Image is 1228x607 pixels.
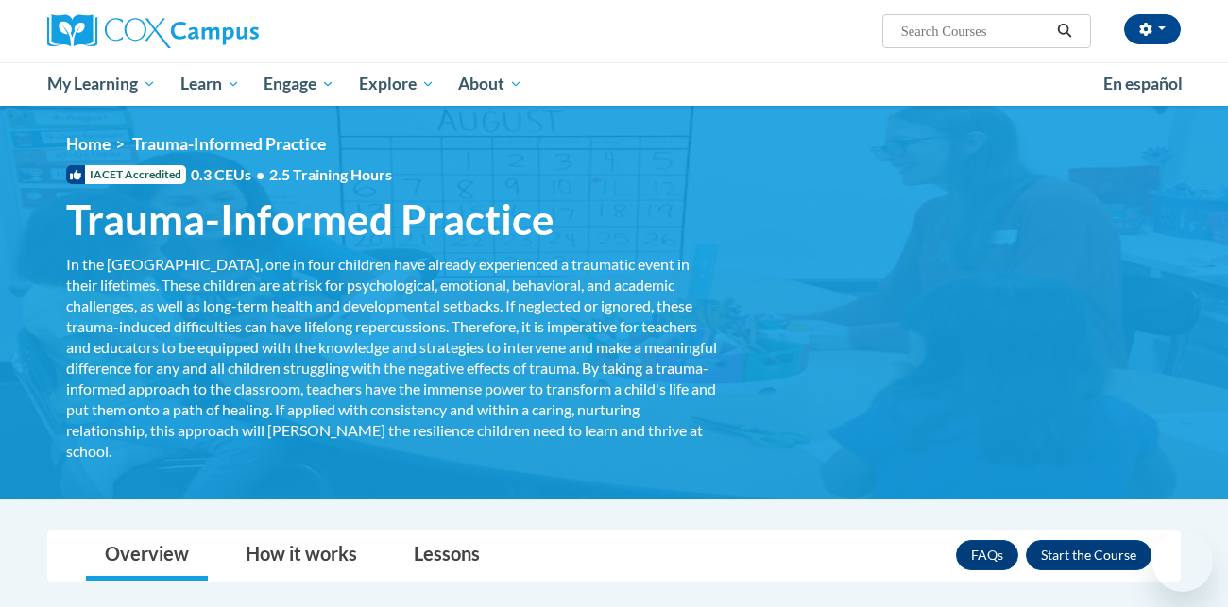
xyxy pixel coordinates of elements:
[47,14,406,48] a: Cox Campus
[447,62,536,106] a: About
[264,73,334,95] span: Engage
[47,14,259,48] img: Cox Campus
[132,134,326,154] span: Trauma-Informed Practice
[66,194,554,244] span: Trauma-Informed Practice
[899,20,1050,42] input: Search Courses
[180,73,240,95] span: Learn
[66,254,718,462] div: In the [GEOGRAPHIC_DATA], one in four children have already experienced a traumatic event in thei...
[35,62,168,106] a: My Learning
[256,165,264,183] span: •
[1103,74,1183,93] span: En español
[47,73,156,95] span: My Learning
[227,531,376,581] a: How it works
[66,134,111,154] a: Home
[19,62,1209,106] div: Main menu
[251,62,347,106] a: Engage
[1026,540,1151,570] button: Enroll
[1152,531,1213,592] iframe: Button to launch messaging window
[269,165,392,183] span: 2.5 Training Hours
[191,164,392,185] span: 0.3 CEUs
[395,531,499,581] a: Lessons
[1091,64,1195,104] a: En español
[168,62,252,106] a: Learn
[347,62,447,106] a: Explore
[86,531,208,581] a: Overview
[1050,20,1079,42] button: Search
[1124,14,1181,44] button: Account Settings
[956,540,1018,570] a: FAQs
[458,73,522,95] span: About
[359,73,435,95] span: Explore
[66,165,186,184] span: IACET Accredited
